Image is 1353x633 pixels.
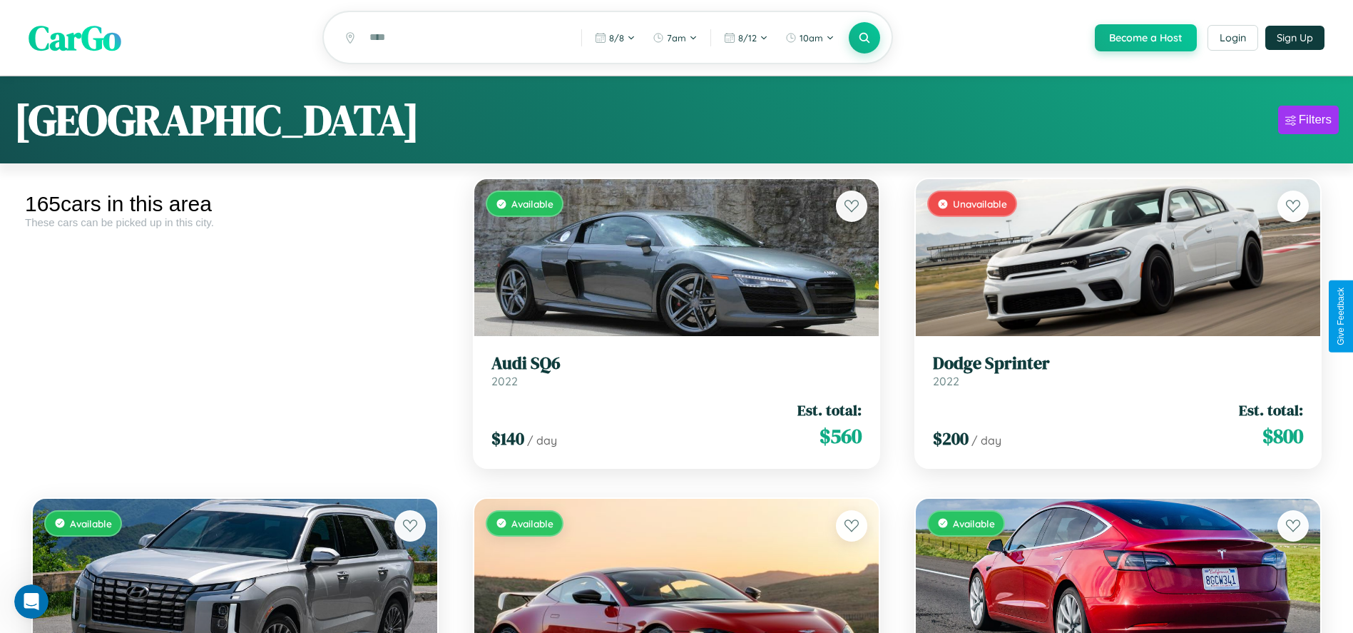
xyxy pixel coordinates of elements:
[797,400,862,420] span: Est. total:
[70,517,112,530] span: Available
[778,26,842,49] button: 10am
[933,353,1303,374] h3: Dodge Sprinter
[953,517,995,530] span: Available
[14,584,48,619] iframe: Intercom live chat
[1208,25,1258,51] button: Login
[1299,113,1332,127] div: Filters
[953,198,1007,210] span: Unavailable
[1265,26,1324,50] button: Sign Up
[511,198,553,210] span: Available
[25,192,445,216] div: 165 cars in this area
[1278,106,1339,134] button: Filters
[491,353,862,374] h3: Audi SQ6
[1262,422,1303,450] span: $ 800
[1336,288,1346,345] div: Give Feedback
[491,427,524,450] span: $ 140
[933,374,959,388] span: 2022
[29,14,121,61] span: CarGo
[527,433,557,447] span: / day
[511,517,553,530] span: Available
[1095,24,1197,51] button: Become a Host
[820,422,862,450] span: $ 560
[933,353,1303,388] a: Dodge Sprinter2022
[588,26,643,49] button: 8/8
[1239,400,1303,420] span: Est. total:
[609,32,624,44] span: 8 / 8
[738,32,757,44] span: 8 / 12
[491,353,862,388] a: Audi SQ62022
[667,32,686,44] span: 7am
[717,26,775,49] button: 8/12
[14,91,419,149] h1: [GEOGRAPHIC_DATA]
[491,374,518,388] span: 2022
[800,32,823,44] span: 10am
[25,216,445,228] div: These cars can be picked up in this city.
[933,427,969,450] span: $ 200
[971,433,1001,447] span: / day
[645,26,705,49] button: 7am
